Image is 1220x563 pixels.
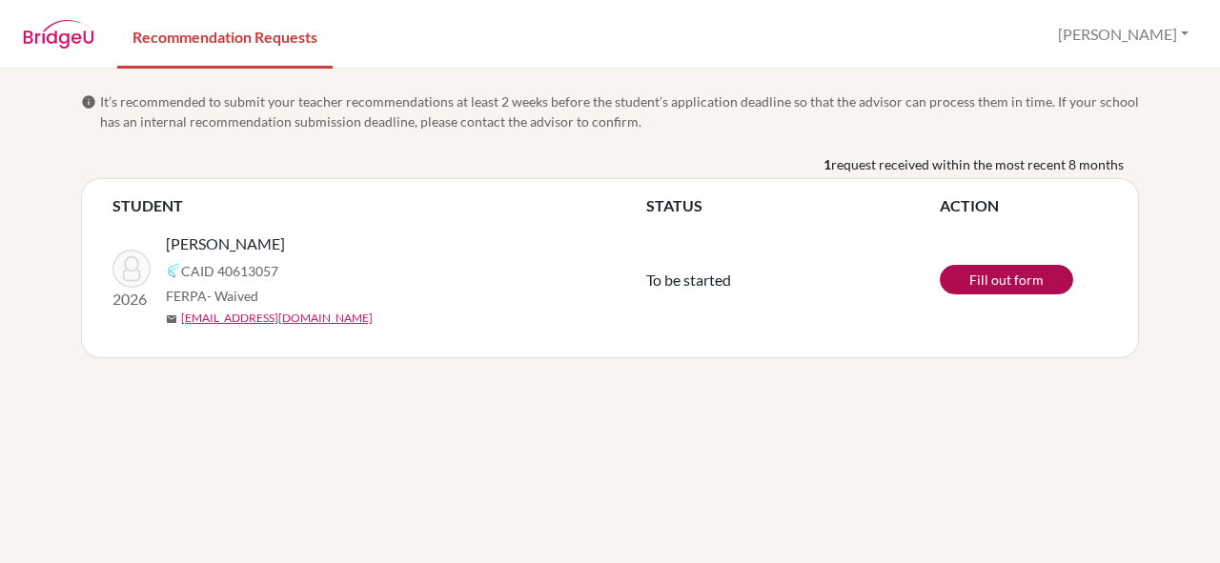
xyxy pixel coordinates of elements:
[166,313,177,325] span: mail
[1049,16,1197,52] button: [PERSON_NAME]
[112,288,151,311] p: 2026
[166,263,181,278] img: Common App logo
[940,194,1108,217] th: ACTION
[646,271,731,289] span: To be started
[81,94,96,110] span: info
[112,194,646,217] th: STUDENT
[940,265,1073,294] a: Fill out form
[823,154,831,174] b: 1
[112,250,151,288] img: Vidal, Ella
[117,3,333,69] a: Recommendation Requests
[100,91,1139,131] span: It’s recommended to submit your teacher recommendations at least 2 weeks before the student’s app...
[166,232,285,255] span: [PERSON_NAME]
[23,20,94,49] img: BridgeU logo
[646,194,940,217] th: STATUS
[181,261,278,281] span: CAID 40613057
[831,154,1124,174] span: request received within the most recent 8 months
[181,310,373,327] a: [EMAIL_ADDRESS][DOMAIN_NAME]
[207,288,258,304] span: - Waived
[166,286,258,306] span: FERPA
